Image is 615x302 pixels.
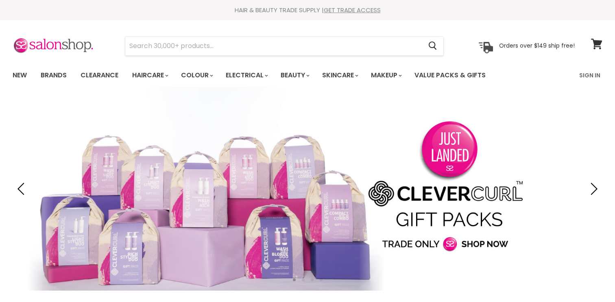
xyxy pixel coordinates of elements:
[584,181,601,197] button: Next
[125,37,422,55] input: Search
[365,67,407,84] a: Makeup
[293,278,296,281] li: Page dot 1
[311,278,314,281] li: Page dot 3
[2,63,613,87] nav: Main
[320,278,323,281] li: Page dot 4
[74,67,124,84] a: Clearance
[7,63,533,87] ul: Main menu
[324,6,381,14] a: GET TRADE ACCESS
[2,6,613,14] div: HAIR & BEAUTY TRADE SUPPLY |
[125,36,444,56] form: Product
[316,67,363,84] a: Skincare
[14,181,31,197] button: Previous
[220,67,273,84] a: Electrical
[275,67,314,84] a: Beauty
[422,37,443,55] button: Search
[126,67,173,84] a: Haircare
[302,278,305,281] li: Page dot 2
[35,67,73,84] a: Brands
[175,67,218,84] a: Colour
[7,67,33,84] a: New
[499,42,575,49] p: Orders over $149 ship free!
[408,67,492,84] a: Value Packs & Gifts
[574,67,605,84] a: Sign In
